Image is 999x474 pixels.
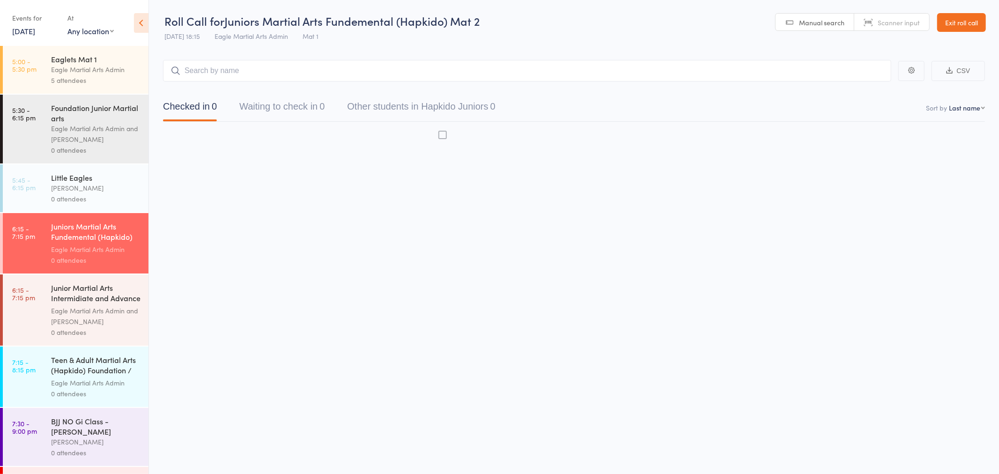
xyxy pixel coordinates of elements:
div: BJJ NO Gi Class - [PERSON_NAME] [51,416,141,437]
time: 7:15 - 8:15 pm [12,358,36,373]
time: 5:45 - 6:15 pm [12,176,36,191]
div: Eaglets Mat 1 [51,54,141,64]
a: 5:00 -5:30 pmEaglets Mat 1Eagle Martial Arts Admin5 attendees [3,46,148,94]
div: Eagle Martial Arts Admin [51,378,141,388]
time: 5:30 - 6:15 pm [12,106,36,121]
span: Juniors Martial Arts Fundemental (Hapkido) Mat 2 [224,13,480,29]
span: Eagle Martial Arts Admin [215,31,288,41]
div: Juniors Martial Arts Fundemental (Hapkido) Mat 2 [51,221,141,244]
div: Events for [12,10,58,26]
div: At [67,10,114,26]
div: 5 attendees [51,75,141,86]
a: 7:30 -9:00 pmBJJ NO Gi Class - [PERSON_NAME][PERSON_NAME]0 attendees [3,408,148,466]
input: Search by name [163,60,891,81]
a: 6:15 -7:15 pmJunior Martial Arts Intermidiate and Advance (Hap...Eagle Martial Arts Admin and [PE... [3,274,148,346]
time: 5:00 - 5:30 pm [12,58,37,73]
div: 0 attendees [51,193,141,204]
div: Eagle Martial Arts Admin and [PERSON_NAME] [51,305,141,327]
a: 5:30 -6:15 pmFoundation Junior Martial artsEagle Martial Arts Admin and [PERSON_NAME]0 attendees [3,95,148,163]
div: 0 [490,101,496,111]
div: Teen & Adult Martial Arts (Hapkido) Foundation / F... [51,355,141,378]
div: 0 attendees [51,255,141,266]
span: Roll Call for [164,13,224,29]
div: 0 attendees [51,327,141,338]
div: 0 [319,101,325,111]
a: [DATE] [12,26,35,36]
div: 0 attendees [51,447,141,458]
div: [PERSON_NAME] [51,437,141,447]
a: 5:45 -6:15 pmLittle Eagles[PERSON_NAME]0 attendees [3,164,148,212]
time: 7:30 - 9:00 pm [12,420,37,435]
time: 6:15 - 7:15 pm [12,286,35,301]
button: Checked in0 [163,96,217,121]
time: 6:15 - 7:15 pm [12,225,35,240]
span: [DATE] 18:15 [164,31,200,41]
div: Little Eagles [51,172,141,183]
a: 6:15 -7:15 pmJuniors Martial Arts Fundemental (Hapkido) Mat 2Eagle Martial Arts Admin0 attendees [3,213,148,274]
button: CSV [932,61,985,81]
div: Any location [67,26,114,36]
div: Foundation Junior Martial arts [51,103,141,123]
button: Waiting to check in0 [239,96,325,121]
span: Manual search [799,18,844,27]
div: Eagle Martial Arts Admin and [PERSON_NAME] [51,123,141,145]
label: Sort by [926,103,947,112]
a: 7:15 -8:15 pmTeen & Adult Martial Arts (Hapkido) Foundation / F...Eagle Martial Arts Admin0 atten... [3,347,148,407]
div: [PERSON_NAME] [51,183,141,193]
div: 0 attendees [51,388,141,399]
button: Other students in Hapkido Juniors0 [347,96,495,121]
div: Last name [949,103,980,112]
span: Scanner input [878,18,920,27]
a: Exit roll call [937,13,986,32]
div: Eagle Martial Arts Admin [51,64,141,75]
div: 0 attendees [51,145,141,156]
div: Junior Martial Arts Intermidiate and Advance (Hap... [51,282,141,305]
span: Mat 1 [303,31,318,41]
div: Eagle Martial Arts Admin [51,244,141,255]
div: 0 [212,101,217,111]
